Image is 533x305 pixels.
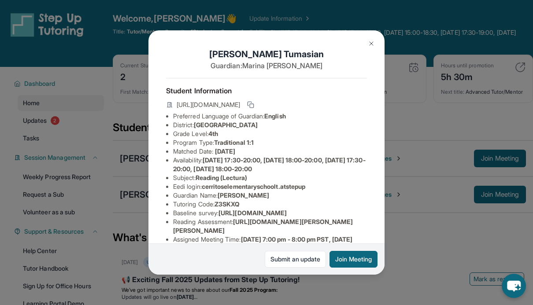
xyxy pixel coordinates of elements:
[329,251,378,268] button: Join Meeting
[215,200,240,208] span: Z3SKXQ
[173,156,367,173] li: Availability:
[166,85,367,96] h4: Student Information
[218,191,269,199] span: [PERSON_NAME]
[166,48,367,60] h1: [PERSON_NAME] Tumasian
[196,174,247,181] span: Reading (Lectura)
[173,235,367,253] li: Assigned Meeting Time :
[173,129,367,138] li: Grade Level:
[214,139,254,146] span: Traditional 1:1
[368,40,375,47] img: Close Icon
[173,209,367,217] li: Baseline survey :
[173,156,366,173] span: [DATE] 17:30-20:00, [DATE] 18:00-20:00, [DATE] 17:30-20:00, [DATE] 18:00-20:00
[208,130,218,137] span: 4th
[166,60,367,71] p: Guardian: Marina [PERSON_NAME]
[215,147,235,155] span: [DATE]
[173,138,367,147] li: Program Type:
[265,251,326,268] a: Submit an update
[173,182,367,191] li: Eedi login :
[177,100,240,109] span: [URL][DOMAIN_NAME]
[173,218,353,234] span: [URL][DOMAIN_NAME][PERSON_NAME][PERSON_NAME]
[173,121,367,129] li: District:
[264,112,286,120] span: English
[202,183,305,190] span: cerritoselementaryschoolt.atstepup
[502,274,526,298] button: chat-button
[173,235,352,252] span: [DATE] 7:00 pm - 8:00 pm PST, [DATE] 7:00 pm - 8:00 pm PST
[173,112,367,121] li: Preferred Language of Guardian:
[173,191,367,200] li: Guardian Name :
[173,200,367,209] li: Tutoring Code :
[194,121,258,129] span: [GEOGRAPHIC_DATA]
[218,209,287,217] span: [URL][DOMAIN_NAME]
[173,217,367,235] li: Reading Assessment :
[245,99,256,110] button: Copy link
[173,147,367,156] li: Matched Date:
[173,173,367,182] li: Subject :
